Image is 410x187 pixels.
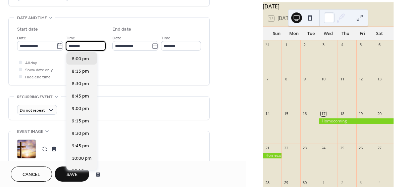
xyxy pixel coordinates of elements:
[265,42,270,47] div: 31
[265,77,270,82] div: 7
[302,42,307,47] div: 2
[263,2,394,10] div: [DATE]
[377,111,382,116] div: 20
[284,77,289,82] div: 8
[358,111,363,116] div: 19
[72,155,92,162] span: 10:00 pm
[66,35,75,42] span: Time
[321,146,326,151] div: 24
[11,166,52,182] button: Cancel
[340,111,345,116] div: 18
[268,27,285,40] div: Sun
[265,146,270,151] div: 21
[302,77,307,82] div: 9
[20,107,45,114] span: Do not repeat
[321,42,326,47] div: 3
[17,35,26,42] span: Date
[358,146,363,151] div: 26
[377,42,382,47] div: 6
[265,180,270,185] div: 28
[321,77,326,82] div: 10
[302,146,307,151] div: 23
[55,166,89,182] button: Save
[72,80,89,87] span: 8:30 pm
[377,180,382,185] div: 4
[72,93,89,100] span: 8:45 pm
[377,77,382,82] div: 13
[72,130,89,137] span: 9:30 pm
[17,128,43,135] span: Event image
[72,105,89,112] span: 9:00 pm
[340,77,345,82] div: 11
[340,180,345,185] div: 2
[25,74,51,81] span: Hide end time
[354,27,371,40] div: Fri
[321,180,326,185] div: 1
[284,180,289,185] div: 29
[17,14,47,22] span: Date and time
[263,153,281,158] div: Homecoming
[72,55,89,63] span: 8:00 pm
[358,42,363,47] div: 5
[337,27,354,40] div: Thu
[321,111,326,116] div: 17
[72,143,89,150] span: 9:45 pm
[161,35,170,42] span: Time
[112,35,121,42] span: Date
[302,111,307,116] div: 16
[340,146,345,151] div: 25
[25,67,53,74] span: Show date only
[358,180,363,185] div: 3
[72,167,92,175] span: 10:15 pm
[17,140,36,158] div: ;
[284,146,289,151] div: 22
[112,26,131,33] div: End date
[265,111,270,116] div: 14
[371,27,388,40] div: Sat
[319,118,394,124] div: Homecoming
[72,118,89,125] span: 9:15 pm
[284,42,289,47] div: 1
[22,171,40,178] span: Cancel
[72,68,89,75] span: 8:15 pm
[302,27,319,40] div: Tue
[66,171,78,178] span: Save
[340,42,345,47] div: 4
[377,146,382,151] div: 27
[302,180,307,185] div: 30
[284,111,289,116] div: 15
[320,27,337,40] div: Wed
[25,60,37,67] span: All day
[358,77,363,82] div: 12
[285,27,302,40] div: Mon
[17,26,38,33] div: Start date
[17,93,53,101] span: Recurring event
